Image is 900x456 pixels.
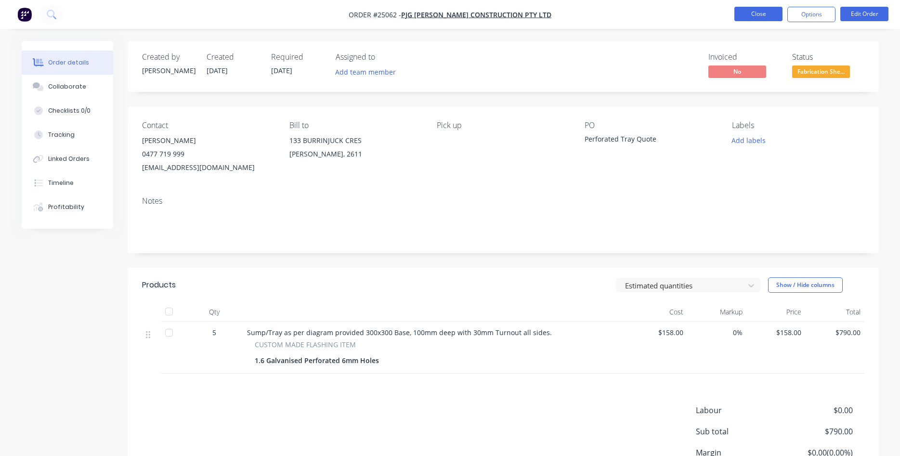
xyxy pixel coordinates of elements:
button: Checklists 0/0 [22,99,113,123]
span: Sump/Tray as per diagram provided 300x300 Base, 100mm deep with 30mm Turnout all sides. [247,328,552,337]
button: Add team member [330,65,401,78]
div: Tracking [48,130,75,139]
div: Status [792,52,864,62]
span: Sub total [696,426,782,437]
button: Add team member [336,65,401,78]
button: Linked Orders [22,147,113,171]
div: Order details [48,58,89,67]
div: Collaborate [48,82,86,91]
div: Invoiced [708,52,781,62]
div: [PERSON_NAME] [142,65,195,76]
div: Markup [687,302,746,322]
span: $0.00 [781,404,852,416]
span: $790.00 [781,426,852,437]
button: Collaborate [22,75,113,99]
div: Profitability [48,203,84,211]
div: 1.6 Galvanised Perforated 6mm Holes [255,353,383,367]
div: Contact [142,121,274,130]
div: PO [585,121,717,130]
div: [EMAIL_ADDRESS][DOMAIN_NAME] [142,161,274,174]
div: Labels [732,121,864,130]
div: Notes [142,196,864,206]
div: [PERSON_NAME] [142,134,274,147]
span: CUSTOM MADE FLASHING ITEM [255,339,356,350]
div: [PERSON_NAME]0477 719 999[EMAIL_ADDRESS][DOMAIN_NAME] [142,134,274,174]
span: No [708,65,766,78]
span: Order #25062 - [349,10,401,19]
div: Linked Orders [48,155,90,163]
button: Tracking [22,123,113,147]
a: PJG [PERSON_NAME] CONSTRUCTION PTY LTD [401,10,551,19]
span: $158.00 [632,327,684,338]
span: $790.00 [809,327,861,338]
img: Factory [17,7,32,22]
span: [DATE] [271,66,292,75]
div: Price [746,302,806,322]
button: Options [787,7,835,22]
div: Required [271,52,324,62]
div: Total [805,302,864,322]
div: 133 BURRINJUCK CRES [289,134,421,147]
button: Edit Order [840,7,888,21]
span: Fabrication She... [792,65,850,78]
span: $158.00 [750,327,802,338]
div: Cost [628,302,688,322]
button: Show / Hide columns [768,277,843,293]
div: Bill to [289,121,421,130]
button: Profitability [22,195,113,219]
button: Timeline [22,171,113,195]
button: Order details [22,51,113,75]
button: Close [734,7,783,21]
span: 5 [212,327,216,338]
div: Assigned to [336,52,432,62]
span: 0% [691,327,743,338]
div: Created by [142,52,195,62]
span: Labour [696,404,782,416]
div: 0477 719 999 [142,147,274,161]
div: 133 BURRINJUCK CRES[PERSON_NAME], 2611 [289,134,421,165]
div: Created [207,52,260,62]
button: Fabrication She... [792,65,850,80]
div: [PERSON_NAME], 2611 [289,147,421,161]
span: [DATE] [207,66,228,75]
button: Add labels [727,134,771,147]
div: Timeline [48,179,74,187]
div: Pick up [437,121,569,130]
div: Products [142,279,176,291]
div: Perforated Tray Quote [585,134,705,147]
div: Checklists 0/0 [48,106,91,115]
div: Qty [185,302,243,322]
